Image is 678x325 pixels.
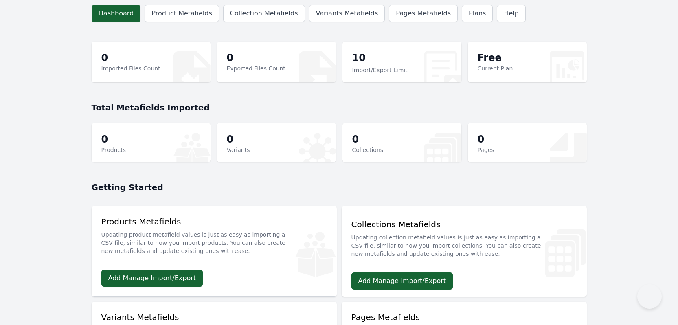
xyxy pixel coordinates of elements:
p: Updating product metafield values is just as easy as importing a CSV file, similar to how you imp... [101,227,327,255]
p: 10 [352,51,408,66]
p: Exported Files Count [227,64,286,72]
p: Imported Files Count [101,64,160,72]
a: Product Metafields [145,5,219,22]
h1: Total Metafields Imported [92,102,587,113]
p: 0 [352,133,384,146]
a: Help [497,5,525,22]
a: Pages Metafields [389,5,458,22]
a: Dashboard [92,5,141,22]
a: Plans [462,5,493,22]
p: 0 [227,51,286,64]
h1: Getting Started [92,182,587,193]
a: Variants Metafields [309,5,385,22]
p: Free [478,51,513,64]
p: Variants [227,146,250,154]
a: Add Manage Import/Export [351,272,453,290]
div: Products Metafields [101,216,327,260]
iframe: Toggle Customer Support [637,284,662,309]
a: Collection Metafields [223,5,305,22]
a: Add Manage Import/Export [101,270,203,287]
p: Updating collection metafield values is just as easy as importing a CSV file, similar to how you ... [351,230,577,258]
p: 0 [478,133,494,146]
p: 0 [227,133,250,146]
p: 0 [101,133,126,146]
p: 0 [101,51,160,64]
p: Collections [352,146,384,154]
p: Import/Export Limit [352,66,408,74]
p: Pages [478,146,494,154]
p: Products [101,146,126,154]
div: Collections Metafields [351,219,577,263]
p: Current Plan [478,64,513,72]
